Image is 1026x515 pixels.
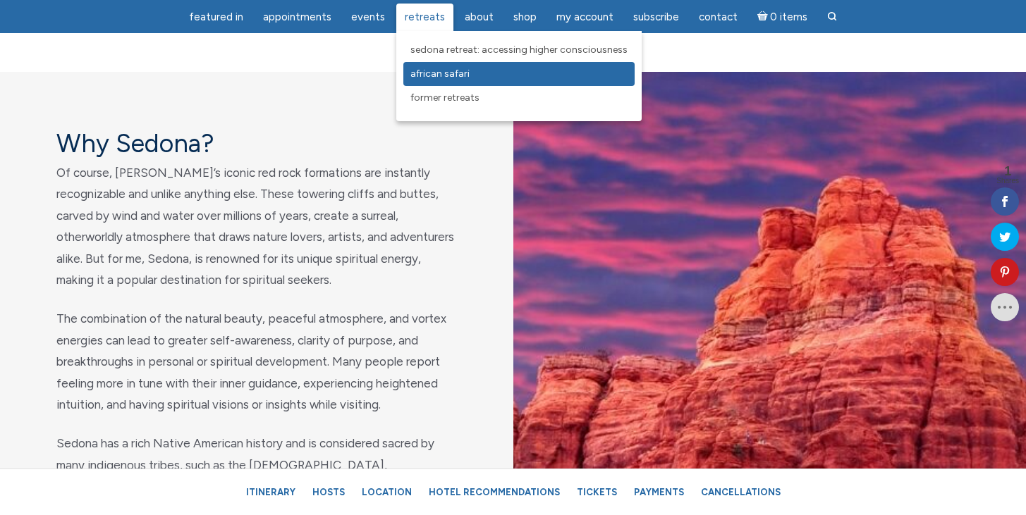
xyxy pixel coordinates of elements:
[465,11,494,23] span: About
[343,4,393,31] a: Events
[56,308,457,416] p: The combination of the natural beauty, peaceful atmosphere, and vortex energies can lead to great...
[403,86,635,110] a: Former Retreats
[757,11,771,23] i: Cart
[627,480,691,504] a: Payments
[410,44,628,56] span: Sedona Retreat: Accessing Higher Consciousness
[355,480,419,504] a: Location
[239,480,303,504] a: Itinerary
[625,4,688,31] a: Subscribe
[505,4,545,31] a: Shop
[548,4,622,31] a: My Account
[263,11,331,23] span: Appointments
[699,11,738,23] span: Contact
[351,11,385,23] span: Events
[410,92,480,104] span: Former Retreats
[422,480,567,504] a: Hotel Recommendations
[996,178,1019,185] span: Shares
[633,11,679,23] span: Subscribe
[690,4,746,31] a: Contact
[570,480,624,504] a: Tickets
[56,128,457,159] h4: Why Sedona?
[556,11,613,23] span: My Account
[749,2,817,31] a: Cart0 items
[403,38,635,62] a: Sedona Retreat: Accessing Higher Consciousness
[396,4,453,31] a: Retreats
[181,4,252,31] a: featured in
[694,480,788,504] a: Cancellations
[513,11,537,23] span: Shop
[456,4,502,31] a: About
[255,4,340,31] a: Appointments
[189,11,243,23] span: featured in
[403,62,635,86] a: African Safari
[996,165,1019,178] span: 1
[405,11,445,23] span: Retreats
[56,162,457,292] p: Of course, [PERSON_NAME]’s iconic red rock formations are instantly recognizable and unlike anyth...
[305,480,352,504] a: Hosts
[770,12,807,23] span: 0 items
[410,68,470,80] span: African Safari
